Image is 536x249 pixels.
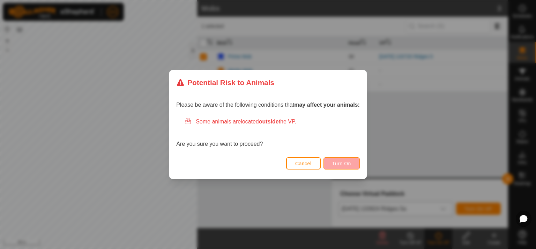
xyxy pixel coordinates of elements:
[176,102,360,108] span: Please be aware of the following conditions that
[259,119,279,124] strong: outside
[176,118,360,148] div: Are you sure you want to proceed?
[176,77,274,88] div: Potential Risk to Animals
[332,161,351,166] span: Turn On
[323,157,360,169] button: Turn On
[295,161,312,166] span: Cancel
[294,102,360,108] strong: may affect your animals:
[286,157,321,169] button: Cancel
[185,118,360,126] div: Some animals are
[241,119,296,124] span: located the VP.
